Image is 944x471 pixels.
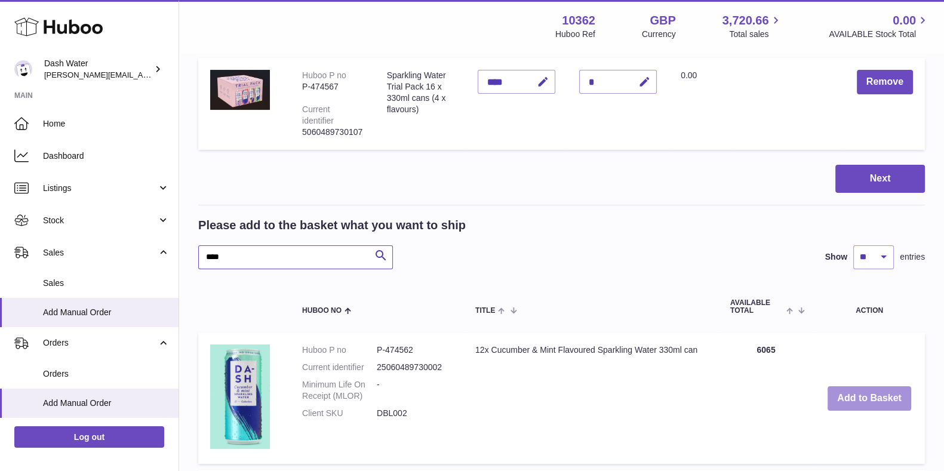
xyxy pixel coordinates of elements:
span: 3,720.66 [722,13,769,29]
img: james@dash-water.com [14,60,32,78]
label: Show [825,251,847,263]
span: Huboo no [302,307,342,315]
div: P-474567 [302,81,363,93]
a: Log out [14,426,164,448]
span: Title [475,307,495,315]
img: Sparkling Water Trial Pack 16 x 330ml cans (4 x flavours) [210,70,270,109]
span: Home [43,118,170,130]
dd: 25060489730002 [377,362,451,373]
dt: Current identifier [302,362,377,373]
span: entries [900,251,925,263]
span: Sales [43,247,157,258]
button: Add to Basket [828,386,911,411]
span: Add Manual Order [43,307,170,318]
th: Action [814,287,925,327]
span: Add Manual Order [43,398,170,409]
span: 0.00 [893,13,916,29]
span: Listings [43,183,157,194]
span: AVAILABLE Total [730,299,783,315]
img: 12x Cucumber & Mint Flavoured Sparkling Water 330ml can [210,344,270,450]
span: Total sales [729,29,782,40]
h2: Please add to the basket what you want to ship [198,217,466,233]
span: Dashboard [43,150,170,162]
div: Huboo Ref [555,29,595,40]
div: Dash Water [44,58,152,81]
span: Stock [43,215,157,226]
span: Orders [43,368,170,380]
div: Currency [642,29,676,40]
span: Orders [43,337,157,349]
div: Huboo P no [302,70,346,80]
div: 5060489730107 [302,127,363,138]
dt: Client SKU [302,408,377,419]
span: 0.00 [681,70,697,80]
dt: Minimum Life On Receipt (MLOR) [302,379,377,402]
td: 6065 [718,333,814,464]
a: 0.00 AVAILABLE Stock Total [829,13,930,40]
dd: DBL002 [377,408,451,419]
dd: - [377,379,451,402]
button: Next [835,165,925,193]
td: 12x Cucumber & Mint Flavoured Sparkling Water 330ml can [463,333,718,464]
strong: GBP [650,13,675,29]
div: Current identifier [302,104,334,125]
a: 3,720.66 Total sales [722,13,783,40]
span: Sales [43,278,170,289]
dt: Huboo P no [302,344,377,356]
button: Remove [857,70,913,94]
td: Sparkling Water Trial Pack 16 x 330ml cans (4 x flavours) [375,58,466,149]
span: AVAILABLE Stock Total [829,29,930,40]
strong: 10362 [562,13,595,29]
span: [PERSON_NAME][EMAIL_ADDRESS][DOMAIN_NAME] [44,70,239,79]
dd: P-474562 [377,344,451,356]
